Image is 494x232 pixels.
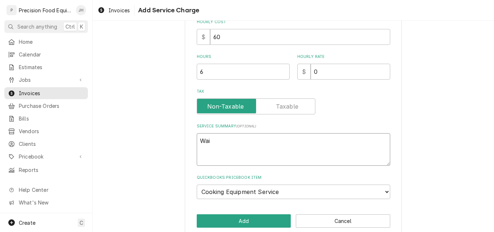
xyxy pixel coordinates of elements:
[296,214,390,228] button: Cancel
[17,23,57,30] span: Search anything
[4,125,88,137] a: Vendors
[197,214,390,228] div: Button Group Row
[19,115,84,122] span: Bills
[197,214,291,228] button: Add
[197,89,390,114] div: Tax
[197,19,390,25] label: Hourly Cost
[19,7,72,14] div: Precision Food Equipment LLC
[197,54,290,80] div: [object Object]
[80,23,83,30] span: K
[4,20,88,33] button: Search anythingCtrlK
[197,175,390,181] label: QuickBooks PriceBook Item
[19,166,84,174] span: Reports
[80,219,83,227] span: C
[65,23,75,30] span: Ctrl
[19,127,84,135] span: Vendors
[4,87,88,99] a: Invoices
[4,74,88,86] a: Go to Jobs
[297,54,390,60] label: Hourly Rate
[19,140,84,148] span: Clients
[4,184,88,196] a: Go to Help Center
[19,153,73,160] span: Pricebook
[7,5,17,15] div: P
[19,38,84,46] span: Home
[197,123,390,129] label: Service Summary
[19,63,84,71] span: Estimates
[197,175,390,199] div: QuickBooks PriceBook Item
[197,214,390,228] div: Button Group
[76,5,86,15] div: JH
[19,76,73,84] span: Jobs
[4,61,88,73] a: Estimates
[197,89,390,94] label: Tax
[197,123,390,166] div: Service Summary
[4,113,88,125] a: Bills
[297,64,311,80] div: $
[19,186,84,194] span: Help Center
[4,138,88,150] a: Clients
[19,102,84,110] span: Purchase Orders
[236,124,256,128] span: ( optional )
[95,4,133,16] a: Invoices
[4,197,88,208] a: Go to What's New
[19,89,84,97] span: Invoices
[108,7,130,14] span: Invoices
[4,48,88,60] a: Calendar
[19,51,84,58] span: Calendar
[197,133,390,166] textarea: Wai
[19,199,84,206] span: What's New
[197,19,390,45] div: Hourly Cost
[197,54,290,60] label: Hours
[4,100,88,112] a: Purchase Orders
[197,29,210,45] div: $
[76,5,86,15] div: Jason Hertel's Avatar
[19,220,35,226] span: Create
[4,164,88,176] a: Reports
[297,54,390,80] div: [object Object]
[4,151,88,163] a: Go to Pricebook
[136,5,199,15] span: Add Service Charge
[4,36,88,48] a: Home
